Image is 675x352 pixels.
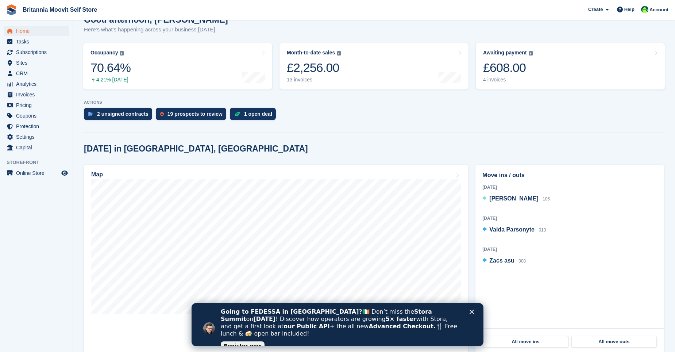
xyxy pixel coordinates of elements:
[483,50,527,56] div: Awaiting payment
[230,108,279,124] a: 1 open deal
[4,58,69,68] a: menu
[482,256,526,266] a: Zacs asu 008
[649,6,668,14] span: Account
[4,79,69,89] a: menu
[20,4,100,16] a: Britannia Moovit Self Store
[84,144,308,154] h2: [DATE] in [GEOGRAPHIC_DATA], [GEOGRAPHIC_DATA]
[518,259,526,264] span: 008
[641,6,648,13] img: Tom Wicks
[278,7,285,11] div: Close
[90,50,118,56] div: Occupancy
[4,121,69,131] a: menu
[84,108,156,124] a: 2 unsigned contracts
[60,169,69,177] a: Preview store
[16,37,60,47] span: Tasks
[279,43,468,89] a: Month-to-date sales £2,256.00 13 invoices
[4,111,69,121] a: menu
[482,246,657,253] div: [DATE]
[4,47,69,57] a: menu
[16,142,60,153] span: Capital
[482,194,550,204] a: [PERSON_NAME] 106
[529,51,533,56] img: icon-info-grey-7440780725fd019a000dd9b08b2336e03edf1995a4989e88bcd33f0948082b44.svg
[483,336,568,348] a: All move ins
[489,226,535,233] span: Vaida Parsonyte
[482,225,546,235] a: Vaida Parsonyte 013
[588,6,603,13] span: Create
[84,26,228,34] p: Here's what's happening across your business [DATE]
[16,47,60,57] span: Subscriptions
[4,142,69,153] a: menu
[156,108,230,124] a: 19 prospects to review
[91,171,103,178] h2: Map
[476,43,665,89] a: Awaiting payment £608.00 4 invoices
[543,196,550,202] span: 106
[29,38,73,47] a: Register now
[482,215,657,222] div: [DATE]
[4,68,69,79] a: menu
[120,51,124,56] img: icon-info-grey-7440780725fd019a000dd9b08b2336e03edf1995a4989e88bcd33f0948082b44.svg
[483,60,533,75] div: £608.00
[4,132,69,142] a: menu
[4,100,69,110] a: menu
[160,112,164,116] img: prospect-51fa495bee0391a8d652442698ab0144808aea92771e9ea1ae160a38d050c398.svg
[16,79,60,89] span: Analytics
[4,26,69,36] a: menu
[624,6,634,13] span: Help
[16,121,60,131] span: Protection
[287,60,341,75] div: £2,256.00
[539,227,546,233] span: 013
[90,77,131,83] div: 4.21% [DATE]
[244,111,272,117] div: 1 open deal
[4,37,69,47] a: menu
[83,43,272,89] a: Occupancy 70.64% 4.21% [DATE]
[6,4,17,15] img: stora-icon-8386f47178a22dfd0bd8f6a31ec36ba5ce8667c1dd55bd0f319d3a0aa187defe.svg
[16,58,60,68] span: Sites
[16,132,60,142] span: Settings
[571,336,657,348] a: All move outs
[287,77,341,83] div: 13 invoices
[16,111,60,121] span: Coupons
[167,111,223,117] div: 19 prospects to review
[4,168,69,178] a: menu
[16,26,60,36] span: Home
[489,195,538,202] span: [PERSON_NAME]
[90,60,131,75] div: 70.64%
[337,51,341,56] img: icon-info-grey-7440780725fd019a000dd9b08b2336e03edf1995a4989e88bcd33f0948082b44.svg
[4,89,69,100] a: menu
[88,112,93,116] img: contract_signature_icon-13c848040528278c33f63329250d36e43548de30e8caae1d1a13099fd9432cc5.svg
[84,100,664,105] p: ACTIONS
[287,50,335,56] div: Month-to-date sales
[482,184,657,191] div: [DATE]
[7,159,73,166] span: Storefront
[16,168,60,178] span: Online Store
[489,257,514,264] span: Zacs asu
[192,303,483,346] iframe: Intercom live chat banner
[97,111,148,117] div: 2 unsigned contracts
[16,100,60,110] span: Pricing
[16,89,60,100] span: Invoices
[483,77,533,83] div: 4 invoices
[234,111,240,116] img: deal-1b604bf984904fb50ccaf53a9ad4b4a5d6e5aea283cecdc64d6e3604feb123c2.svg
[16,68,60,79] span: CRM
[482,171,657,180] h2: Move ins / outs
